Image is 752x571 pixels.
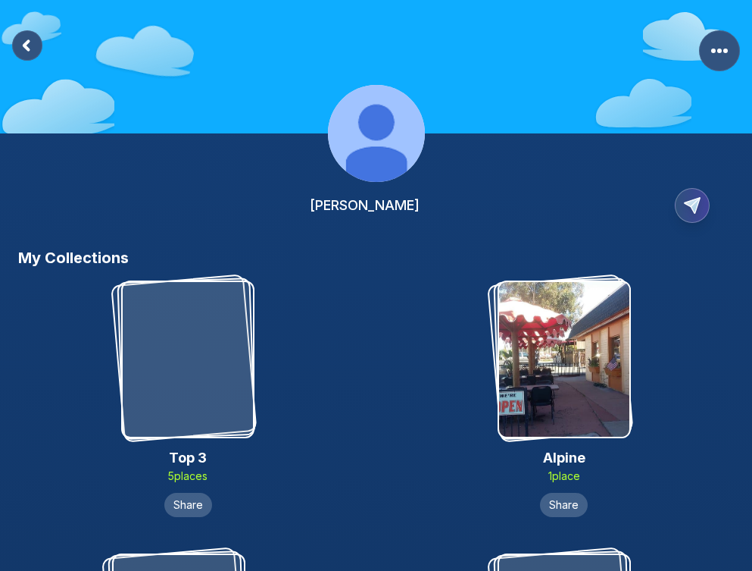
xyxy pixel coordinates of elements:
[121,447,254,469] h2: Top 3
[498,447,631,469] h2: Alpine
[669,182,734,229] button: Copy Profile Link
[121,469,254,484] p: 5 place s
[699,30,740,71] button: More Options
[540,493,588,517] button: Share
[310,195,420,216] h2: [PERSON_NAME]
[123,282,253,437] img: Top 3
[549,497,579,513] span: Share
[164,493,212,517] button: Share
[173,497,203,513] span: Share
[499,282,629,437] img: Alpine
[498,469,631,484] p: 1 place
[328,85,425,182] img: Profile Image
[18,247,734,268] h3: My Collections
